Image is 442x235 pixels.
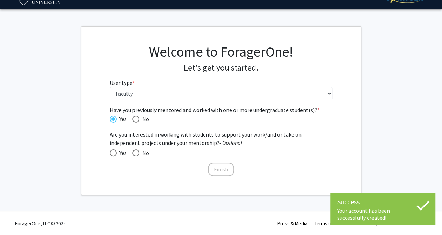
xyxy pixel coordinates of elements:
[219,139,242,146] i: - Optional
[5,204,30,230] iframe: Chat
[110,79,135,87] label: User type
[117,115,127,123] span: Yes
[110,63,332,73] h4: Let's get you started.
[337,197,428,207] div: Success
[208,163,234,176] button: Finish
[110,114,332,123] mat-radio-group: Have you previously mentored and worked with one or more undergraduate student(s)?
[110,43,332,60] h1: Welcome to ForagerOne!
[337,207,428,221] div: Your account has been successfully created!
[110,106,332,114] span: Have you previously mentored and worked with one or more undergraduate student(s)?
[314,220,342,227] a: Terms of Use
[117,149,127,157] span: Yes
[139,149,149,157] span: No
[139,115,149,123] span: No
[110,130,332,147] span: Are you interested in working with students to support your work/and or take on independent proje...
[277,220,307,227] a: Press & Media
